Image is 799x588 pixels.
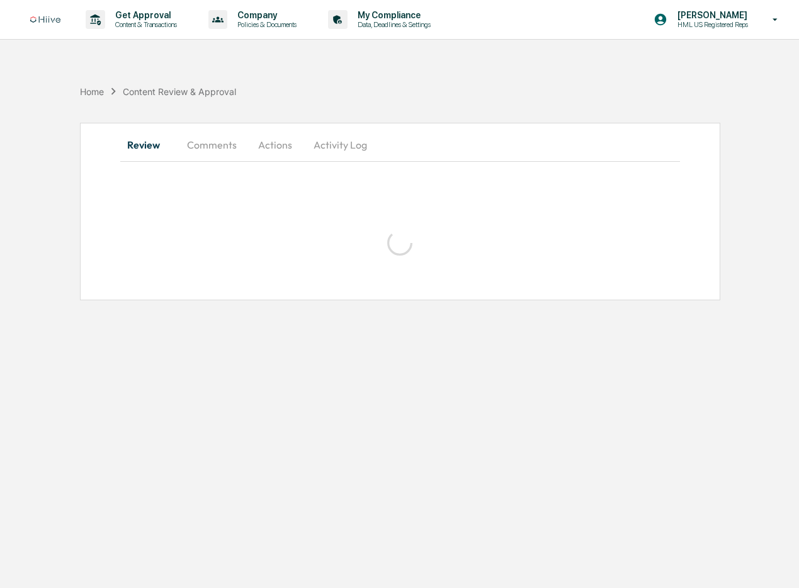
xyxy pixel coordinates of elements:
button: Actions [247,130,303,160]
p: Get Approval [105,10,183,20]
p: [PERSON_NAME] [667,10,754,20]
p: Policies & Documents [227,20,303,29]
div: secondary tabs example [120,130,679,160]
div: Content Review & Approval [123,86,236,97]
p: My Compliance [348,10,437,20]
img: logo [30,16,60,23]
p: Company [227,10,303,20]
p: Data, Deadlines & Settings [348,20,437,29]
button: Comments [177,130,247,160]
button: Review [120,130,177,160]
div: Home [80,86,104,97]
p: HML US Registered Reps [667,20,754,29]
button: Activity Log [303,130,377,160]
p: Content & Transactions [105,20,183,29]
